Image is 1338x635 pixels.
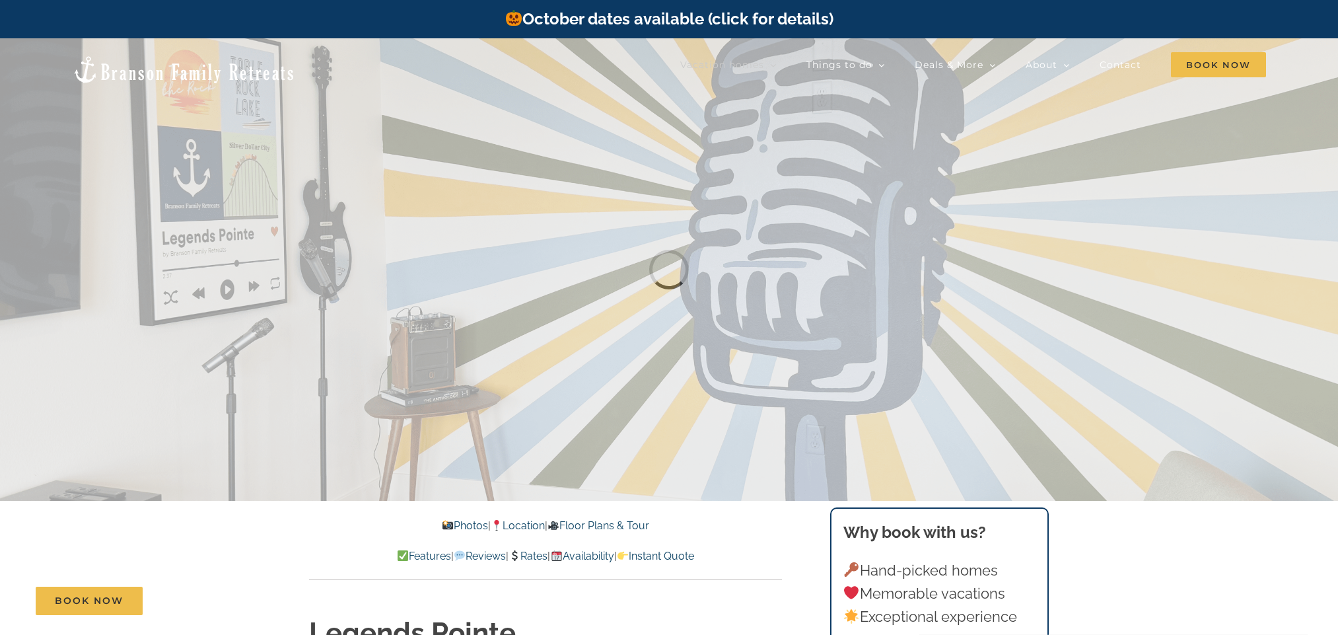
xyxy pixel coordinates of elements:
[491,520,502,531] img: 📍
[397,550,451,562] a: Features
[454,550,506,562] a: Reviews
[36,587,143,615] a: Book Now
[680,52,777,78] a: Vacation homes
[309,548,782,565] p: | | | |
[843,521,1036,544] h3: Why book with us?
[844,609,859,624] img: 🌟
[617,550,628,561] img: 👉
[441,519,487,532] a: Photos
[551,550,562,561] img: 📆
[505,9,833,28] a: October dates available (click for details)
[72,55,296,85] img: Branson Family Retreats Logo
[491,519,545,532] a: Location
[680,52,1266,78] nav: Main Menu
[509,550,520,561] img: 💲
[1100,52,1141,78] a: Contact
[1026,60,1057,69] span: About
[617,550,694,562] a: Instant Quote
[1100,60,1141,69] span: Contact
[844,585,859,600] img: ❤️
[1171,52,1266,77] span: Book Now
[680,60,764,69] span: Vacation homes
[844,562,859,577] img: 🔑
[550,550,614,562] a: Availability
[915,60,983,69] span: Deals & More
[509,550,547,562] a: Rates
[454,550,465,561] img: 💬
[442,520,453,531] img: 📸
[506,10,522,26] img: 🎃
[915,52,996,78] a: Deals & More
[843,559,1036,629] p: Hand-picked homes Memorable vacations Exceptional experience
[309,517,782,535] p: | |
[806,52,885,78] a: Things to do
[398,550,408,561] img: ✅
[548,520,559,531] img: 🎥
[806,60,872,69] span: Things to do
[547,519,649,532] a: Floor Plans & Tour
[1026,52,1070,78] a: About
[55,595,123,607] span: Book Now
